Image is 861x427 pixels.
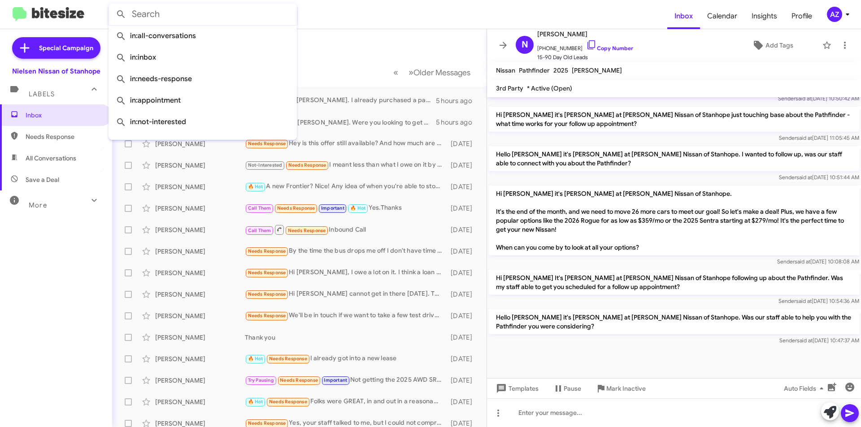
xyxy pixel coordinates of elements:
[489,107,859,132] p: Hi [PERSON_NAME] it's [PERSON_NAME] at [PERSON_NAME] Nissan of Stanhope just touching base about ...
[446,182,479,191] div: [DATE]
[446,333,479,342] div: [DATE]
[245,246,446,256] div: By the time the bus drops me off I don't have time during the week to do anything Still looking a...
[245,354,446,364] div: I already got into a new lease
[321,205,344,211] span: Important
[489,185,859,255] p: Hi [PERSON_NAME] it's [PERSON_NAME] at [PERSON_NAME] Nissan of Stanhope. It's the end of the mont...
[446,311,479,320] div: [DATE]
[553,66,568,74] span: 2025
[248,270,286,276] span: Needs Response
[248,356,263,362] span: 🔥 Hot
[819,7,851,22] button: AZ
[765,37,793,53] span: Add Tags
[245,397,446,407] div: Folks were GREAT, in and out in a reasonable time. Don't need a follow-up scheduled now; I'll sch...
[245,160,446,170] div: I meant less than what I owe on it by 8,000.
[796,298,812,304] span: said at
[527,84,572,92] span: * Active (Open)
[245,138,446,149] div: Hey is this offer still available? And how much are talking here
[26,175,59,184] span: Save a Deal
[586,45,633,52] a: Copy Number
[248,399,263,405] span: 🔥 Hot
[564,380,581,397] span: Pause
[350,205,365,211] span: 🔥 Hot
[797,337,813,344] span: said at
[155,311,245,320] div: [PERSON_NAME]
[667,3,700,29] a: Inbox
[522,38,528,52] span: N
[388,63,476,82] nav: Page navigation example
[26,154,76,163] span: All Conversations
[155,182,245,191] div: [PERSON_NAME]
[546,380,588,397] button: Pause
[777,380,834,397] button: Auto Fields
[155,247,245,256] div: [PERSON_NAME]
[288,162,326,168] span: Needs Response
[248,248,286,254] span: Needs Response
[778,298,859,304] span: Sender [DATE] 10:54:36 AM
[827,7,842,22] div: AZ
[446,204,479,213] div: [DATE]
[413,68,470,78] span: Older Messages
[446,139,479,148] div: [DATE]
[489,270,859,295] p: Hi [PERSON_NAME] It's [PERSON_NAME] at [PERSON_NAME] Nissan of Stanhope following up about the Pa...
[446,268,479,277] div: [DATE]
[606,380,646,397] span: Mark Inactive
[446,376,479,385] div: [DATE]
[29,90,55,98] span: Labels
[248,420,286,426] span: Needs Response
[784,380,827,397] span: Auto Fields
[155,290,245,299] div: [PERSON_NAME]
[248,377,274,383] span: Try Pausing
[409,67,413,78] span: »
[494,380,539,397] span: Templates
[778,95,859,102] span: Sender [DATE] 10:50:42 AM
[155,161,245,170] div: [PERSON_NAME]
[248,313,286,319] span: Needs Response
[245,203,446,213] div: Yes.Thanks
[12,67,100,76] div: Nielsen Nissan of Stanhope
[116,68,290,90] span: in:needs-response
[393,67,398,78] span: «
[29,201,47,209] span: More
[116,133,290,154] span: in:sold-verified
[245,224,446,235] div: Inbound Call
[436,118,479,127] div: 5 hours ago
[116,47,290,68] span: in:inbox
[779,134,859,141] span: Sender [DATE] 11:05:45 AM
[537,29,633,39] span: [PERSON_NAME]
[796,134,812,141] span: said at
[446,397,479,406] div: [DATE]
[700,3,744,29] a: Calendar
[795,258,810,265] span: said at
[155,376,245,385] div: [PERSON_NAME]
[726,37,818,53] button: Add Tags
[245,181,446,192] div: A new Frontier? Nice! Any idea of when you're able to stop in and see a few I have here? Go over ...
[744,3,784,29] a: Insights
[496,84,523,92] span: 3rd Party
[245,267,446,278] div: Hi [PERSON_NAME], I owe a lot on it. I think a loan would be at such a high interest rate. Howeve...
[269,399,307,405] span: Needs Response
[519,66,550,74] span: Pathfinder
[248,205,271,211] span: Call Them
[777,258,859,265] span: Sender [DATE] 10:08:08 AM
[155,204,245,213] div: [PERSON_NAME]
[436,96,479,105] div: 5 hours ago
[280,377,318,383] span: Needs Response
[796,95,811,102] span: said at
[245,375,446,385] div: Not getting the 2025 AWD SR Kicks for the price we can afford and no one at any dealership is wil...
[248,291,286,297] span: Needs Response
[446,225,479,234] div: [DATE]
[388,63,404,82] button: Previous
[248,141,286,147] span: Needs Response
[537,39,633,53] span: [PHONE_NUMBER]
[784,3,819,29] a: Profile
[155,268,245,277] div: [PERSON_NAME]
[245,289,446,299] div: Hi [PERSON_NAME] cannot get in there [DATE]. This is for my son and he had some issues this week ...
[588,380,653,397] button: Mark Inactive
[39,43,93,52] span: Special Campaign
[446,290,479,299] div: [DATE]
[487,380,546,397] button: Templates
[403,63,476,82] button: Next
